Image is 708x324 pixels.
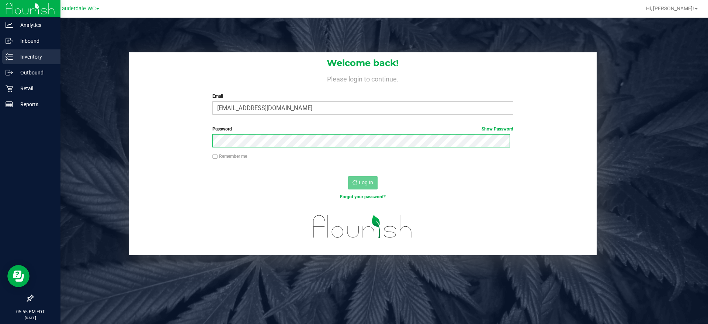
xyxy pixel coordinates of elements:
[212,93,513,100] label: Email
[7,265,29,287] iframe: Resource center
[129,58,597,68] h1: Welcome back!
[13,21,57,29] p: Analytics
[212,126,232,132] span: Password
[3,315,57,321] p: [DATE]
[6,85,13,92] inline-svg: Retail
[6,53,13,60] inline-svg: Inventory
[6,37,13,45] inline-svg: Inbound
[212,154,218,159] input: Remember me
[13,100,57,109] p: Reports
[13,36,57,45] p: Inbound
[212,153,247,160] label: Remember me
[6,69,13,76] inline-svg: Outbound
[51,6,96,12] span: Ft. Lauderdale WC
[129,74,597,83] h4: Please login to continue.
[6,21,13,29] inline-svg: Analytics
[6,101,13,108] inline-svg: Reports
[482,126,513,132] a: Show Password
[646,6,694,11] span: Hi, [PERSON_NAME]!
[359,180,373,185] span: Log In
[3,309,57,315] p: 05:55 PM EDT
[340,194,386,199] a: Forgot your password?
[13,84,57,93] p: Retail
[13,68,57,77] p: Outbound
[304,208,421,245] img: flourish_logo.svg
[13,52,57,61] p: Inventory
[348,176,378,189] button: Log In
